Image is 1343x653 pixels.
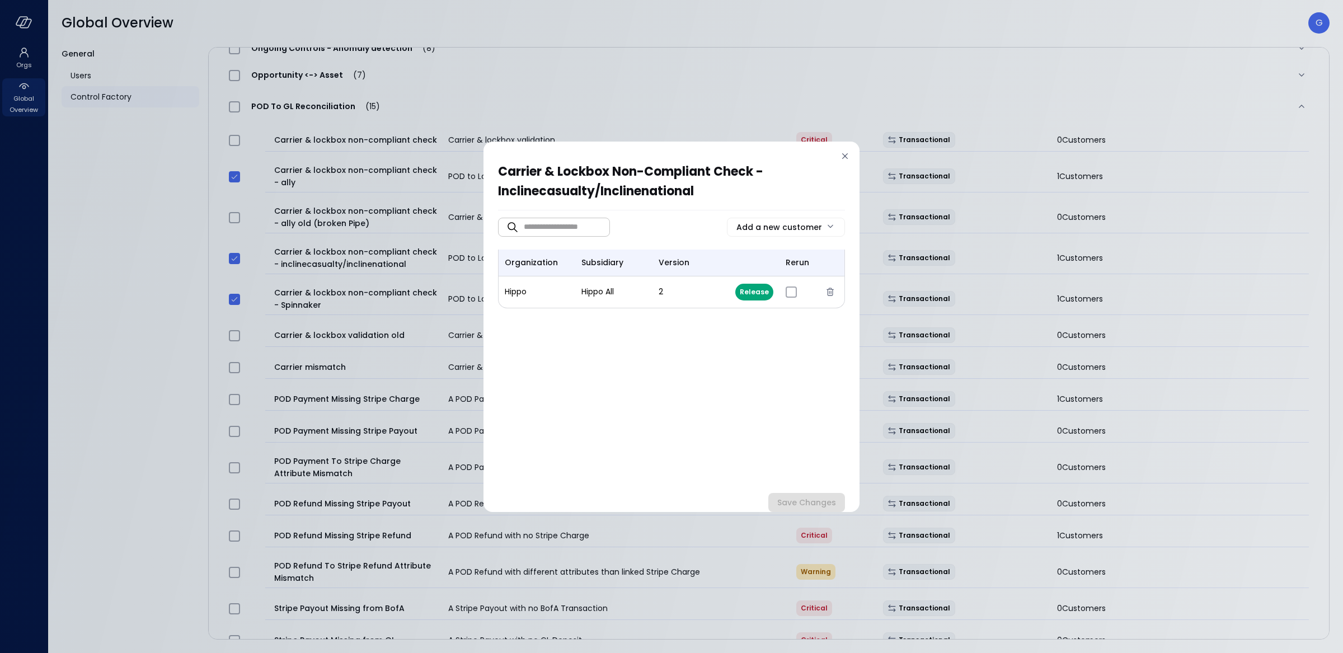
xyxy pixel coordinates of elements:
[659,286,719,298] div: 2
[581,256,623,269] span: subsidiary
[505,256,558,269] span: organization
[786,256,809,269] span: rerun
[736,218,822,236] div: Add a new customer
[581,286,642,298] div: Hippo All
[659,256,689,269] span: version
[498,162,834,210] h2: Carrier & lockbox non-compliant check - inclinecasualty/inclinenational
[505,286,565,298] div: Hippo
